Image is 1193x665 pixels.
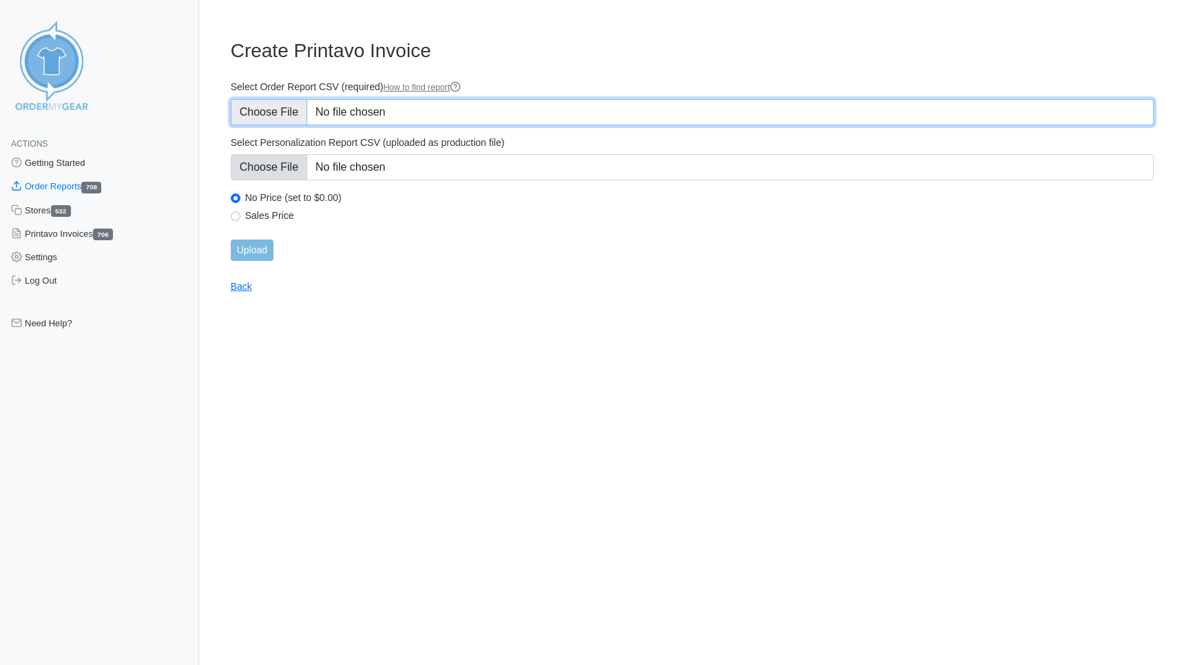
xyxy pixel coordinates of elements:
h3: Create Printavo Invoice [231,39,1154,63]
input: Upload [231,240,273,261]
a: How to find report [383,83,461,92]
label: No Price (set to $0.00) [245,191,1154,204]
span: 706 [93,229,113,240]
a: Back [231,281,252,292]
label: Select Personalization Report CSV (uploaded as production file) [231,136,1154,149]
span: 532 [51,205,71,217]
span: Actions [11,139,48,149]
label: Sales Price [245,209,1154,222]
span: 708 [81,182,101,193]
label: Select Order Report CSV (required) [231,81,1154,94]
